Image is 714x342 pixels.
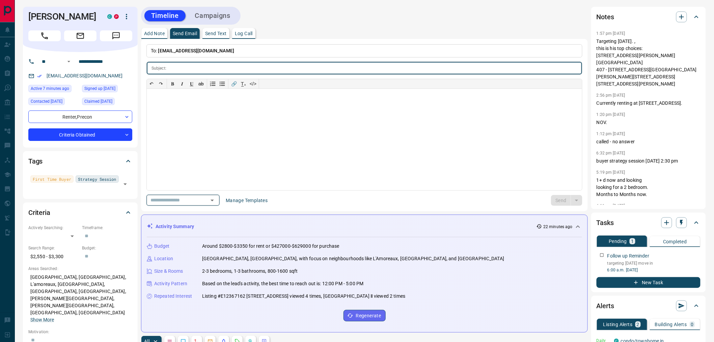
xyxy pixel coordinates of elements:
div: Notes [597,9,701,25]
button: Timeline [144,10,186,21]
div: Renter , Precon [28,111,132,123]
div: Alerts [597,298,701,314]
button: Open [120,179,130,189]
p: Add Note [144,31,165,36]
p: 22 minutes ago [543,224,573,230]
h1: [PERSON_NAME] [28,11,97,22]
span: [EMAIL_ADDRESS][DOMAIN_NAME] [158,48,235,53]
button: 🔗 [229,79,239,89]
p: 2-3 bedrooms, 1-3 bathrooms, 800-1600 sqft [202,268,298,275]
div: Mon Sep 08 2025 [28,98,79,107]
button: Numbered list [208,79,218,89]
p: 1 [631,239,634,244]
button: T̲ₓ [239,79,248,89]
span: Contacted [DATE] [31,98,62,105]
p: Based on the lead's activity, the best time to reach out is: 12:00 PM - 5:00 PM [202,280,363,287]
button: Open [65,57,73,66]
p: 1+ d now and looking looking for a 2 bedroom. Months to Months now. [597,177,701,198]
p: Timeframe: [82,225,132,231]
button: ↶ [147,79,156,89]
div: Mon Sep 15 2025 [28,85,79,94]
p: Subject: [152,65,166,71]
p: Size & Rooms [154,268,183,275]
button: Campaigns [188,10,237,21]
p: 0 [691,322,694,327]
p: [GEOGRAPHIC_DATA], [GEOGRAPHIC_DATA], L'amoreaux, [GEOGRAPHIC_DATA], [GEOGRAPHIC_DATA], [GEOGRAPH... [28,272,132,325]
span: 𝐔 [190,81,193,87]
p: 5:19 pm [DATE] [597,170,625,175]
button: Show More [30,316,54,323]
button: Regenerate [344,310,386,321]
div: condos.ca [107,14,112,19]
button: </> [248,79,258,89]
s: ab [198,81,204,87]
p: 1:57 pm [DATE] [597,31,625,36]
div: Tasks [597,215,701,231]
p: Actively Searching: [28,225,79,231]
button: Bullet list [218,79,227,89]
p: 1:20 pm [DATE] [597,112,625,117]
p: Location [154,255,173,262]
p: Send Text [205,31,227,36]
button: 𝐁 [168,79,177,89]
p: Currently renting at [STREET_ADDRESS]. [597,100,701,107]
span: Call [28,30,61,41]
p: Budget [154,243,170,250]
span: Signed up [DATE] [84,85,115,92]
h2: Criteria [28,207,50,218]
svg: Email Verified [37,74,42,78]
div: Tags [28,153,132,169]
button: ↷ [156,79,166,89]
p: Activity Pattern [154,280,187,287]
p: Building Alerts [655,322,687,327]
p: Targeting [DATE]. , this is his top choices: [STREET_ADDRESS][PERSON_NAME] [GEOGRAPHIC_DATA] 407 ... [597,38,701,88]
div: Activity Summary22 minutes ago [147,220,582,233]
button: 𝑰 [177,79,187,89]
p: 2 [637,322,639,327]
span: Claimed [DATE] [84,98,112,105]
h2: Alerts [597,300,614,311]
p: Log Call [235,31,253,36]
p: Completed [663,239,687,244]
p: 6:00 a.m. [DATE] [607,267,701,273]
p: Follow up Reminder [607,252,649,260]
span: Strategy Session [78,176,116,182]
p: Repeated Interest [154,293,192,300]
p: called - no answer [597,138,701,145]
div: property.ca [114,14,119,19]
button: 𝐔 [187,79,196,89]
p: Motivation: [28,329,132,335]
div: split button [551,195,582,206]
p: [GEOGRAPHIC_DATA], [GEOGRAPHIC_DATA], with focus on neighbourhoods like L'Amoreaux, [GEOGRAPHIC_D... [202,255,504,262]
p: Areas Searched: [28,266,132,272]
p: Activity Summary [156,223,194,230]
p: buyer strategy session [DATE] 2:30 pm [597,157,701,165]
span: Active 7 minutes ago [31,85,69,92]
p: 4:11 pm [DATE] [597,203,625,208]
p: Around $2800-$3350 for rent or $427000-$629000 for purchase [202,243,339,250]
p: Search Range: [28,245,79,251]
p: 1:12 pm [DATE] [597,131,625,136]
span: First Time Buyer [33,176,71,182]
div: Mon Aug 11 2025 [82,98,132,107]
p: Listing #E12367162 [STREET_ADDRESS] viewed 4 times, [GEOGRAPHIC_DATA] Ⅱ viewed 2 times [202,293,405,300]
p: Budget: [82,245,132,251]
div: Criteria Obtained [28,128,132,141]
span: Message [100,30,132,41]
p: Listing Alerts [603,322,633,327]
p: Send Email [173,31,197,36]
span: Email [64,30,97,41]
a: [EMAIL_ADDRESS][DOMAIN_NAME] [47,73,123,78]
button: Open [208,196,217,205]
h2: Tasks [597,217,614,228]
p: NOV. [597,119,701,126]
button: New Task [597,277,701,288]
p: targeting [DATE] move in [607,260,701,266]
p: Pending [609,239,627,244]
h2: Tags [28,156,43,167]
h2: Notes [597,11,614,22]
p: $2,550 - $3,300 [28,251,79,262]
button: Manage Templates [222,195,272,206]
p: 6:32 pm [DATE] [597,151,625,155]
button: ab [196,79,206,89]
